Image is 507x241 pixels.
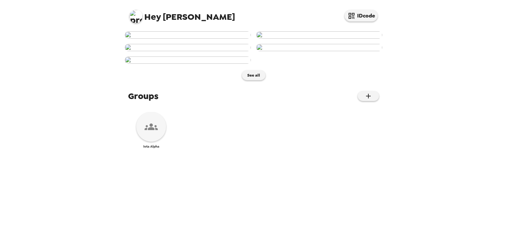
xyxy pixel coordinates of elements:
img: user-239091 [256,44,382,51]
span: Groups [128,90,158,102]
img: user-255230 [256,31,382,39]
img: user-239274 [125,44,251,51]
img: user-170718 [125,56,251,64]
span: Iota Alpha [143,144,159,149]
button: IDcode [345,10,378,21]
button: See all [242,70,265,80]
span: [PERSON_NAME] [129,7,235,21]
img: user-255237 [125,31,251,39]
img: profile pic [129,10,143,23]
span: Hey [144,11,161,23]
